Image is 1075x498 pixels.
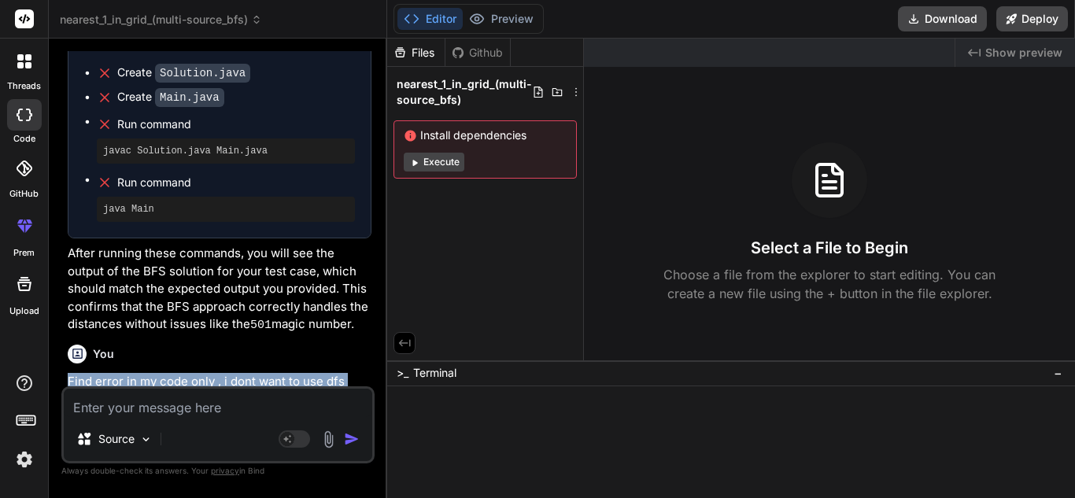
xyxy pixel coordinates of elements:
[9,187,39,201] label: GitHub
[387,45,445,61] div: Files
[98,431,135,447] p: Source
[463,8,540,30] button: Preview
[139,433,153,446] img: Pick Models
[445,45,510,61] div: Github
[117,89,224,105] div: Create
[985,45,1062,61] span: Show preview
[211,466,239,475] span: privacy
[751,237,908,259] h3: Select a File to Begin
[404,127,567,143] span: Install dependencies
[9,304,39,318] label: Upload
[103,145,349,157] pre: javac Solution.java Main.java
[397,76,532,108] span: nearest_1_in_grid_(multi-source_bfs)
[68,245,371,335] p: After running these commands, you will see the output of the BFS solution for your test case, whi...
[7,79,41,93] label: threads
[155,64,250,83] code: Solution.java
[250,319,272,332] code: 501
[13,132,35,146] label: code
[103,203,349,216] pre: java Main
[117,65,250,81] div: Create
[1054,365,1062,381] span: −
[344,431,360,447] img: icon
[117,175,355,190] span: Run command
[68,373,371,391] p: Find error in my code only , i dont want to use dfs
[898,6,987,31] button: Download
[397,8,463,30] button: Editor
[155,88,224,107] code: Main.java
[404,153,464,172] button: Execute
[397,365,408,381] span: >_
[61,463,375,478] p: Always double-check its answers. Your in Bind
[60,12,262,28] span: nearest_1_in_grid_(multi-source_bfs)
[93,346,114,362] h6: You
[653,265,1006,303] p: Choose a file from the explorer to start editing. You can create a new file using the + button in...
[11,446,38,473] img: settings
[996,6,1068,31] button: Deploy
[413,365,456,381] span: Terminal
[1051,360,1066,385] button: −
[13,246,35,260] label: prem
[117,116,355,132] span: Run command
[320,430,338,448] img: attachment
